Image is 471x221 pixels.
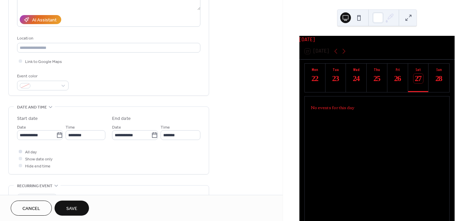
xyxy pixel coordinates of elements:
[20,15,61,24] button: AI Assistant
[22,205,40,212] span: Cancel
[55,201,89,216] button: Save
[331,74,341,83] div: 23
[387,64,408,92] button: Fri26
[17,104,47,111] span: Date and time
[305,64,325,92] button: Mon22
[408,64,429,92] button: Sat27
[25,163,51,170] span: Hide end time
[112,115,131,122] div: End date
[17,124,26,131] span: Date
[112,124,121,131] span: Date
[325,64,346,92] button: Tue23
[431,67,447,72] div: Sun
[32,17,57,24] div: AI Assistant
[25,156,53,163] span: Show date only
[346,64,367,92] button: Wed24
[299,36,455,43] div: [DATE]
[327,67,344,72] div: Tue
[352,74,361,83] div: 24
[307,67,323,72] div: Mon
[11,201,52,216] button: Cancel
[17,35,199,42] div: Location
[25,58,62,65] span: Link to Google Maps
[393,74,402,83] div: 26
[17,115,38,122] div: Start date
[367,64,387,92] button: Thu25
[369,67,385,72] div: Thu
[66,205,77,212] span: Save
[66,124,75,131] span: Time
[429,64,449,92] button: Sun28
[410,67,427,72] div: Sat
[348,67,365,72] div: Wed
[161,124,170,131] span: Time
[434,74,444,83] div: 28
[17,73,67,80] div: Event color
[305,99,449,116] div: No events for this day
[310,74,320,83] div: 22
[372,74,382,83] div: 25
[389,67,406,72] div: Fri
[17,182,53,190] span: Recurring event
[413,74,423,83] div: 27
[25,149,37,156] span: All day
